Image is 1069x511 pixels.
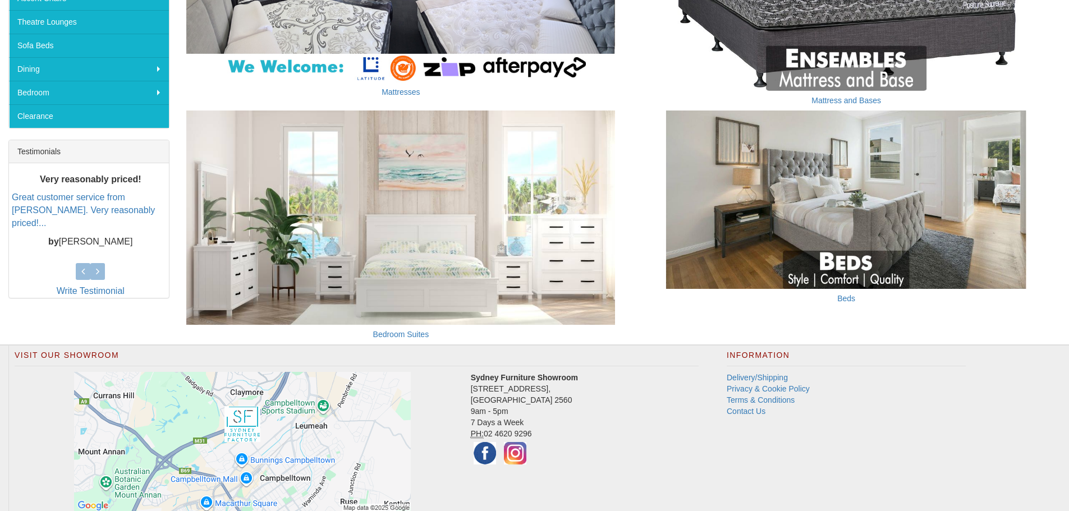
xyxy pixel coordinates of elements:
img: Instagram [501,439,529,467]
div: Testimonials [9,140,169,163]
img: Bedroom Suites [186,111,615,325]
a: Mattresses [382,88,420,96]
a: Privacy & Cookie Policy [727,384,810,393]
a: Terms & Conditions [727,395,795,404]
a: Bedroom Suites [373,330,429,339]
img: Facebook [471,439,499,467]
a: Bedroom [9,81,169,104]
a: Contact Us [727,407,765,416]
abbr: Phone [471,429,484,439]
strong: Sydney Furniture Showroom [471,373,578,382]
p: [PERSON_NAME] [12,236,169,248]
h2: Information [727,351,966,366]
a: Dining [9,57,169,81]
h2: Visit Our Showroom [15,351,699,366]
a: Sofa Beds [9,34,169,57]
b: by [48,237,59,246]
b: Very reasonably priced! [40,174,141,184]
a: Write Testimonial [57,286,125,296]
img: Beds [632,111,1061,289]
a: Theatre Lounges [9,10,169,34]
a: Mattress and Bases [811,96,881,105]
a: Great customer service from [PERSON_NAME]. Very reasonably priced!... [12,192,155,228]
a: Beds [837,294,855,303]
a: Clearance [9,104,169,128]
a: Delivery/Shipping [727,373,788,382]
